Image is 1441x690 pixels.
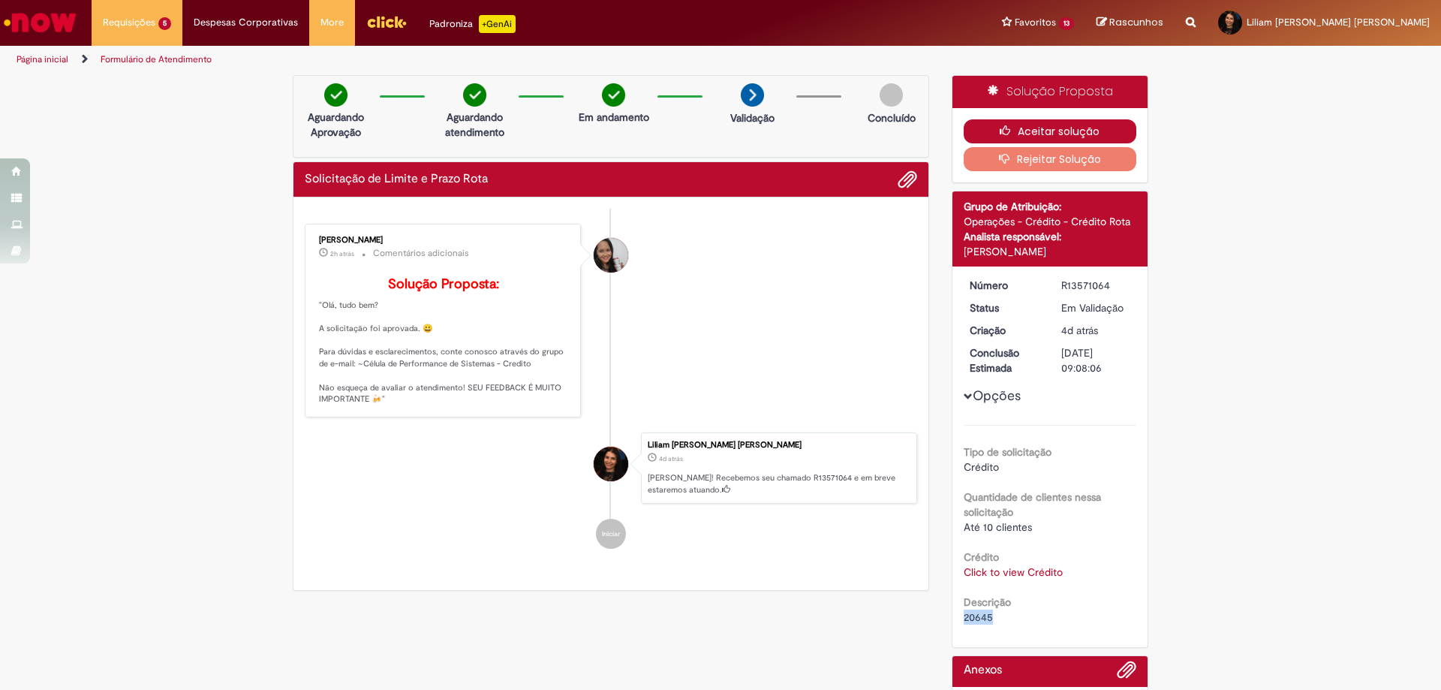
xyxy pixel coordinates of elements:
[429,15,516,33] div: Padroniza
[579,110,649,125] p: Em andamento
[964,214,1137,229] div: Operações - Crédito - Crédito Rota
[964,610,993,624] span: 20645
[1061,345,1131,375] div: [DATE] 09:08:06
[648,472,909,496] p: [PERSON_NAME]! Recebemos seu chamado R13571064 e em breve estaremos atuando.
[11,46,949,74] ul: Trilhas de página
[659,454,683,463] time: 26/09/2025 15:08:02
[366,11,407,33] img: click_logo_yellow_360x200.png
[103,15,155,30] span: Requisições
[1109,15,1163,29] span: Rascunhos
[438,110,511,140] p: Aguardando atendimento
[101,53,212,65] a: Formulário de Atendimento
[594,238,628,273] div: Valeria Maria Da Conceicao
[319,236,569,245] div: [PERSON_NAME]
[1061,324,1098,337] time: 26/09/2025 15:08:02
[730,110,775,125] p: Validação
[305,432,917,505] li: Liliam Karla Kupfer Jose
[964,565,1063,579] a: Click to view Crédito
[964,595,1011,609] b: Descrição
[373,247,469,260] small: Comentários adicionais
[964,147,1137,171] button: Rejeitar Solução
[958,323,1051,338] dt: Criação
[463,83,486,107] img: check-circle-green.png
[964,520,1032,534] span: Até 10 clientes
[964,664,1002,677] h2: Anexos
[17,53,68,65] a: Página inicial
[1061,323,1131,338] div: 26/09/2025 15:08:02
[964,445,1051,459] b: Tipo de solicitação
[958,345,1051,375] dt: Conclusão Estimada
[958,300,1051,315] dt: Status
[898,170,917,189] button: Adicionar anexos
[964,229,1137,244] div: Analista responsável:
[602,83,625,107] img: check-circle-green.png
[324,83,347,107] img: check-circle-green.png
[1015,15,1056,30] span: Favoritos
[194,15,298,30] span: Despesas Corporativas
[1059,17,1074,30] span: 13
[964,199,1137,214] div: Grupo de Atribuição:
[1117,660,1136,687] button: Adicionar anexos
[330,249,354,258] time: 29/09/2025 15:29:32
[964,460,999,474] span: Crédito
[964,550,999,564] b: Crédito
[659,454,683,463] span: 4d atrás
[1061,324,1098,337] span: 4d atrás
[594,447,628,481] div: Liliam Karla Kupfer Jose
[964,119,1137,143] button: Aceitar solução
[648,441,909,450] div: Liliam [PERSON_NAME] [PERSON_NAME]
[880,83,903,107] img: img-circle-grey.png
[1061,278,1131,293] div: R13571064
[330,249,354,258] span: 2h atrás
[958,278,1051,293] dt: Número
[305,173,488,186] h2: Solicitação de Limite e Prazo Rota Histórico de tíquete
[1097,16,1163,30] a: Rascunhos
[964,244,1137,259] div: [PERSON_NAME]
[299,110,372,140] p: Aguardando Aprovação
[964,490,1101,519] b: Quantidade de clientes nessa solicitação
[1247,16,1430,29] span: Liliam [PERSON_NAME] [PERSON_NAME]
[158,17,171,30] span: 5
[319,277,569,405] p: "Olá, tudo bem? A solicitação foi aprovada. 😀 Para dúvidas e esclarecimentos, conte conosco atrav...
[1061,300,1131,315] div: Em Validação
[320,15,344,30] span: More
[305,209,917,565] ul: Histórico de tíquete
[868,110,916,125] p: Concluído
[2,8,79,38] img: ServiceNow
[388,276,499,293] b: Solução Proposta:
[479,15,516,33] p: +GenAi
[741,83,764,107] img: arrow-next.png
[952,76,1148,108] div: Solução Proposta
